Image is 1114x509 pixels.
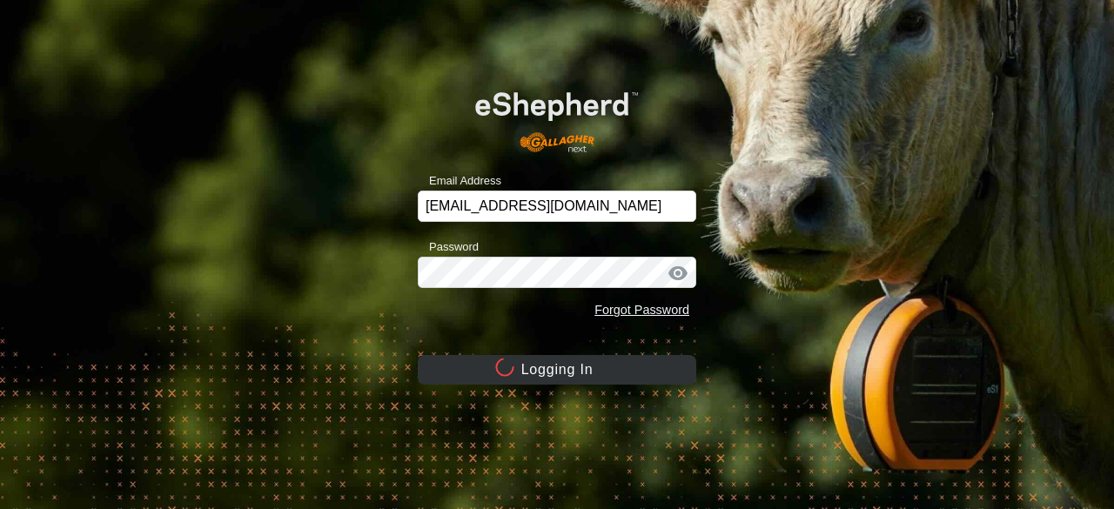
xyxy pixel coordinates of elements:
[594,303,689,317] a: Forgot Password
[418,172,501,190] label: Email Address
[418,355,696,385] button: Logging In
[418,238,479,256] label: Password
[418,191,696,222] input: Email Address
[446,69,668,164] img: E-shepherd Logo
